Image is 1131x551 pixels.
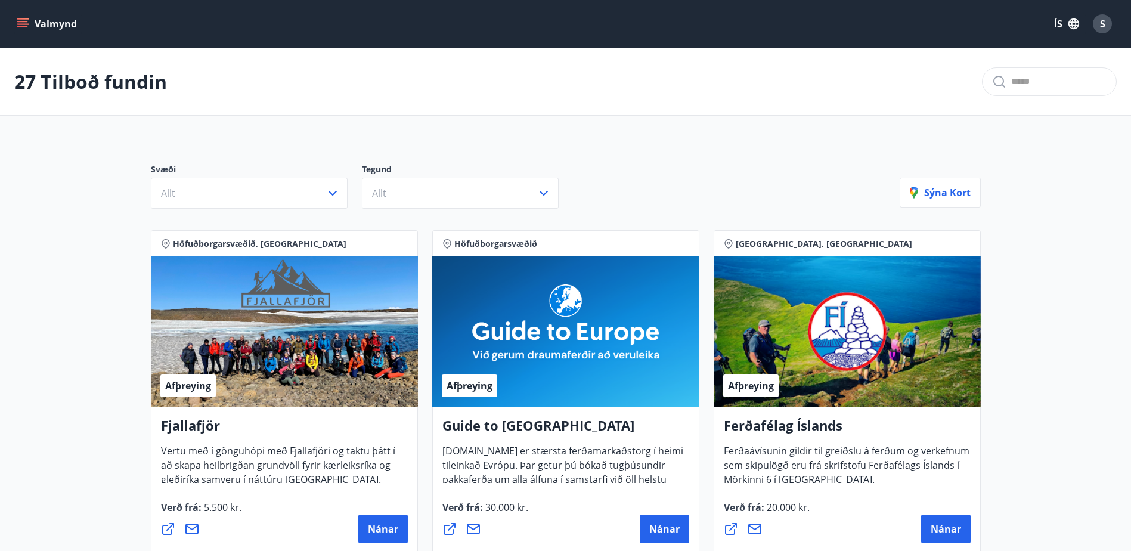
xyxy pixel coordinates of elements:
button: Nánar [358,515,408,543]
span: S [1100,17,1105,30]
span: 20.000 kr. [764,501,810,514]
h4: Ferðafélag Íslands [724,416,971,444]
button: menu [14,13,82,35]
span: Nánar [368,522,398,535]
span: Afþreying [728,379,774,392]
p: Sýna kort [910,186,971,199]
button: Sýna kort [900,178,981,208]
button: Allt [151,178,348,209]
button: Allt [362,178,559,209]
span: Ferðaávísunin gildir til greiðslu á ferðum og verkefnum sem skipulögð eru frá skrifstofu Ferðafél... [724,444,969,496]
span: 5.500 kr. [202,501,241,514]
span: Allt [372,187,386,200]
span: Afþreying [165,379,211,392]
button: ÍS [1048,13,1086,35]
span: Afþreying [447,379,492,392]
p: Svæði [151,163,362,178]
span: Allt [161,187,175,200]
span: [DOMAIN_NAME] er stærsta ferðamarkaðstorg í heimi tileinkað Evrópu. Þar getur þú bókað tugþúsundi... [442,444,683,524]
h4: Fjallafjör [161,416,408,444]
button: S [1088,10,1117,38]
span: Nánar [649,522,680,535]
button: Nánar [640,515,689,543]
span: Höfuðborgarsvæðið [454,238,537,250]
span: Verð frá : [724,501,810,524]
p: Tegund [362,163,573,178]
span: [GEOGRAPHIC_DATA], [GEOGRAPHIC_DATA] [736,238,912,250]
span: 30.000 kr. [483,501,528,514]
span: Nánar [931,522,961,535]
span: Vertu með í gönguhópi með Fjallafjöri og taktu þátt í að skapa heilbrigðan grundvöll fyrir kærlei... [161,444,395,496]
span: Höfuðborgarsvæðið, [GEOGRAPHIC_DATA] [173,238,346,250]
span: Verð frá : [442,501,528,524]
button: Nánar [921,515,971,543]
span: Verð frá : [161,501,241,524]
p: 27 Tilboð fundin [14,69,167,95]
h4: Guide to [GEOGRAPHIC_DATA] [442,416,689,444]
